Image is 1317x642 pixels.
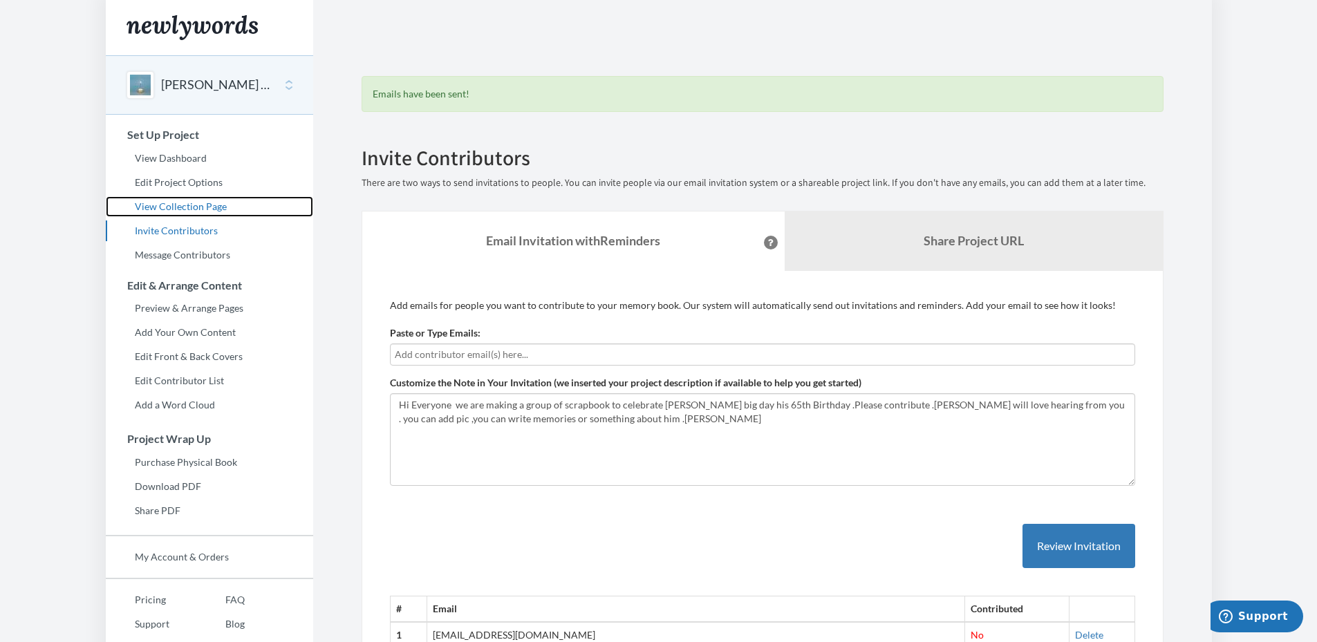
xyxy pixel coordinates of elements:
iframe: Opens a widget where you can chat to one of our agents [1211,601,1303,635]
a: View Collection Page [106,196,313,217]
a: Invite Contributors [106,220,313,241]
button: Review Invitation [1022,524,1135,569]
a: My Account & Orders [106,547,313,567]
div: Emails have been sent! [362,76,1164,112]
textarea: Hi Everyone we are making a group of scrapbook to celebrate [PERSON_NAME] big day his 65th Birthd... [390,393,1135,486]
h3: Set Up Project [106,129,313,141]
label: Paste or Type Emails: [390,326,480,340]
h3: Project Wrap Up [106,433,313,445]
a: Add a Word Cloud [106,395,313,415]
img: Newlywords logo [127,15,258,40]
input: Add contributor email(s) here... [395,347,1130,362]
a: Share PDF [106,500,313,521]
a: FAQ [196,589,245,610]
h2: Invite Contributors [362,147,1164,169]
a: Add Your Own Content [106,322,313,343]
button: [PERSON_NAME] 65th Birthday [161,76,273,94]
h3: Edit & Arrange Content [106,279,313,292]
label: Customize the Note in Your Invitation (we inserted your project description if available to help ... [390,376,861,390]
a: Blog [196,614,245,634]
a: Download PDF [106,476,313,497]
th: Contributed [965,596,1070,622]
b: Share Project URL [924,233,1024,248]
a: Edit Contributor List [106,370,313,391]
a: Support [106,614,196,634]
a: Delete [1075,629,1103,641]
a: Message Contributors [106,245,313,265]
th: # [390,596,427,622]
a: Purchase Physical Book [106,452,313,473]
p: There are two ways to send invitations to people. You can invite people via our email invitation ... [362,176,1164,190]
a: Edit Project Options [106,172,313,193]
a: Edit Front & Back Covers [106,346,313,367]
a: Preview & Arrange Pages [106,298,313,319]
p: Add emails for people you want to contribute to your memory book. Our system will automatically s... [390,299,1135,312]
span: No [971,629,984,641]
a: View Dashboard [106,148,313,169]
th: Email [427,596,965,622]
a: Pricing [106,589,196,610]
strong: Email Invitation with Reminders [486,233,660,248]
